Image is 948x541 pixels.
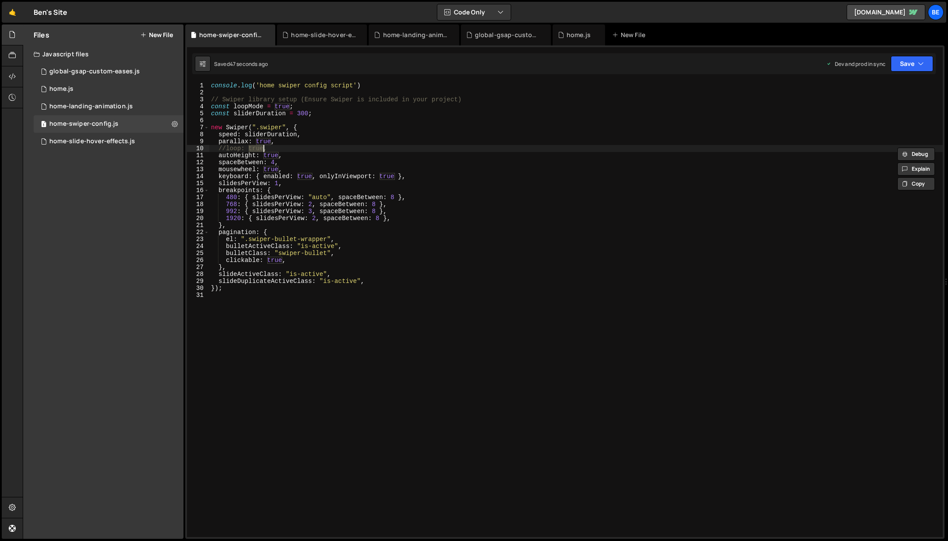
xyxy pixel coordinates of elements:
[140,31,173,38] button: New File
[897,162,935,176] button: Explain
[437,4,511,20] button: Code Only
[567,31,591,39] div: home.js
[187,194,209,201] div: 17
[34,7,68,17] div: Ben's Site
[34,80,183,98] div: 11910/28508.js
[891,56,933,72] button: Save
[49,138,135,145] div: home-slide-hover-effects.js
[2,2,23,23] a: 🤙
[187,250,209,257] div: 25
[214,60,268,68] div: Saved
[49,103,133,110] div: home-landing-animation.js
[187,96,209,103] div: 3
[187,215,209,222] div: 20
[612,31,649,39] div: New File
[49,120,118,128] div: home-swiper-config.js
[187,124,209,131] div: 7
[826,60,886,68] div: Dev and prod in sync
[897,148,935,161] button: Debug
[187,159,209,166] div: 12
[187,222,209,229] div: 21
[34,133,183,150] div: 11910/28435.js
[187,271,209,278] div: 28
[187,152,209,159] div: 11
[187,117,209,124] div: 6
[187,201,209,208] div: 18
[383,31,449,39] div: home-landing-animation.js
[187,257,209,264] div: 26
[41,121,46,128] span: 1
[49,85,73,93] div: home.js
[187,138,209,145] div: 9
[187,264,209,271] div: 27
[187,278,209,285] div: 29
[187,187,209,194] div: 16
[187,180,209,187] div: 15
[187,145,209,152] div: 10
[187,82,209,89] div: 1
[23,45,183,63] div: Javascript files
[187,110,209,117] div: 5
[34,98,183,115] div: 11910/28512.js
[187,103,209,110] div: 4
[187,229,209,236] div: 22
[187,285,209,292] div: 30
[897,177,935,190] button: Copy
[34,30,49,40] h2: Files
[187,236,209,243] div: 23
[34,115,183,133] div: 11910/28432.js
[475,31,540,39] div: global-gsap-custom-eases.js
[187,243,209,250] div: 24
[928,4,944,20] a: Be
[49,68,140,76] div: global-gsap-custom-eases.js
[187,166,209,173] div: 13
[187,292,209,299] div: 31
[291,31,356,39] div: home-slide-hover-effects.js
[187,89,209,96] div: 2
[230,60,268,68] div: 47 seconds ago
[34,63,183,80] div: 11910/28433.js
[187,131,209,138] div: 8
[187,208,209,215] div: 19
[847,4,925,20] a: [DOMAIN_NAME]
[199,31,265,39] div: home-swiper-config.js
[187,173,209,180] div: 14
